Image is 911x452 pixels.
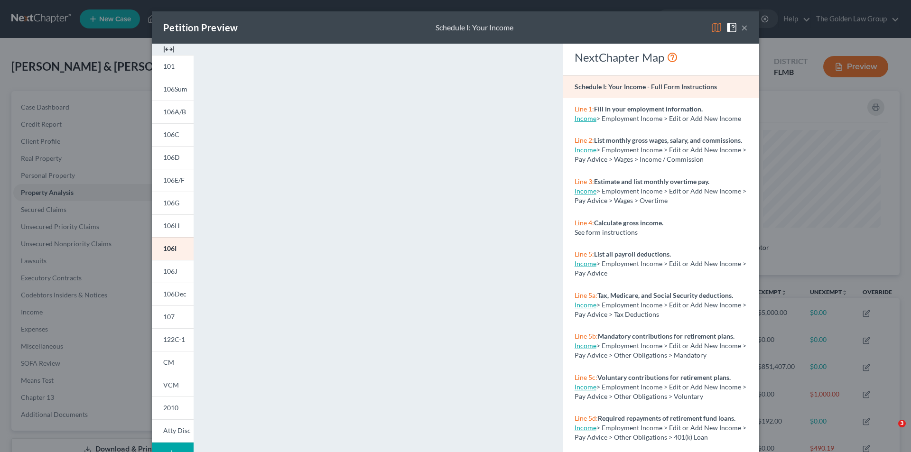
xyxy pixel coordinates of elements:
[575,291,597,299] span: Line 5a:
[163,130,179,138] span: 106C
[575,301,596,309] a: Income
[152,260,194,283] a: 106J
[594,105,703,113] strong: Fill in your employment information.
[163,313,175,321] span: 107
[152,397,194,419] a: 2010
[879,420,902,443] iframe: Intercom live chat
[575,424,746,441] span: > Employment Income > Edit or Add New Income > Pay Advice > Other Obligations > 401(k) Loan
[152,55,194,78] a: 101
[163,44,175,55] img: expand-e0f6d898513216a626fdd78e52531dac95497ffd26381d4c15ee2fc46db09dca.svg
[152,328,194,351] a: 122C-1
[152,351,194,374] a: CM
[163,221,180,230] span: 106H
[163,267,177,275] span: 106J
[163,153,180,161] span: 106D
[594,136,742,144] strong: List monthly gross wages, salary, and commissions.
[436,22,513,33] div: Schedule I: Your Income
[575,105,594,113] span: Line 1:
[575,341,596,350] a: Income
[152,78,194,101] a: 106Sum
[594,219,663,227] strong: Calculate gross income.
[152,123,194,146] a: 106C
[163,381,179,389] span: VCM
[575,332,598,340] span: Line 5b:
[575,259,746,277] span: > Employment Income > Edit or Add New Income > Pay Advice
[575,424,596,432] a: Income
[598,414,735,422] strong: Required repayments of retirement fund loans.
[163,176,185,184] span: 106E/F
[575,219,594,227] span: Line 4:
[152,101,194,123] a: 106A/B
[152,419,194,443] a: Atty Disc
[152,374,194,397] a: VCM
[575,301,746,318] span: > Employment Income > Edit or Add New Income > Pay Advice > Tax Deductions
[594,250,671,258] strong: List all payroll deductions.
[163,85,187,93] span: 106Sum
[594,177,709,185] strong: Estimate and list monthly overtime pay.
[575,50,748,65] div: NextChapter Map
[575,146,746,163] span: > Employment Income > Edit or Add New Income > Pay Advice > Wages > Income / Commission
[575,146,596,154] a: Income
[575,383,746,400] span: > Employment Income > Edit or Add New Income > Pay Advice > Other Obligations > Voluntary
[575,373,597,381] span: Line 5c:
[711,22,722,33] img: map-eea8200ae884c6f1103ae1953ef3d486a96c86aabb227e865a55264e3737af1f.svg
[575,83,717,91] strong: Schedule I: Your Income - Full Form Instructions
[575,187,596,195] a: Income
[575,187,746,204] span: > Employment Income > Edit or Add New Income > Pay Advice > Wages > Overtime
[152,305,194,328] a: 107
[575,136,594,144] span: Line 2:
[152,192,194,214] a: 106G
[152,169,194,192] a: 106E/F
[163,358,174,366] span: CM
[163,335,185,343] span: 122C-1
[152,237,194,260] a: 106I
[575,259,596,268] a: Income
[597,373,731,381] strong: Voluntary contributions for retirement plans.
[575,177,594,185] span: Line 3:
[163,108,186,116] span: 106A/B
[152,214,194,237] a: 106H
[898,420,906,427] span: 3
[575,341,746,359] span: > Employment Income > Edit or Add New Income > Pay Advice > Other Obligations > Mandatory
[741,22,748,33] button: ×
[575,250,594,258] span: Line 5:
[163,426,191,434] span: Atty Disc
[163,244,177,252] span: 106I
[575,114,596,122] a: Income
[163,21,238,34] div: Petition Preview
[163,404,178,412] span: 2010
[152,283,194,305] a: 106Dec
[575,414,598,422] span: Line 5d:
[726,22,737,33] img: help-close-5ba153eb36485ed6c1ea00a893f15db1cb9b99d6cae46e1a8edb6c62d00a1a76.svg
[575,383,596,391] a: Income
[152,146,194,169] a: 106D
[598,332,734,340] strong: Mandatory contributions for retirement plans.
[163,290,186,298] span: 106Dec
[163,199,179,207] span: 106G
[575,228,638,236] span: See form instructions
[597,291,733,299] strong: Tax, Medicare, and Social Security deductions.
[163,62,175,70] span: 101
[596,114,741,122] span: > Employment Income > Edit or Add New Income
